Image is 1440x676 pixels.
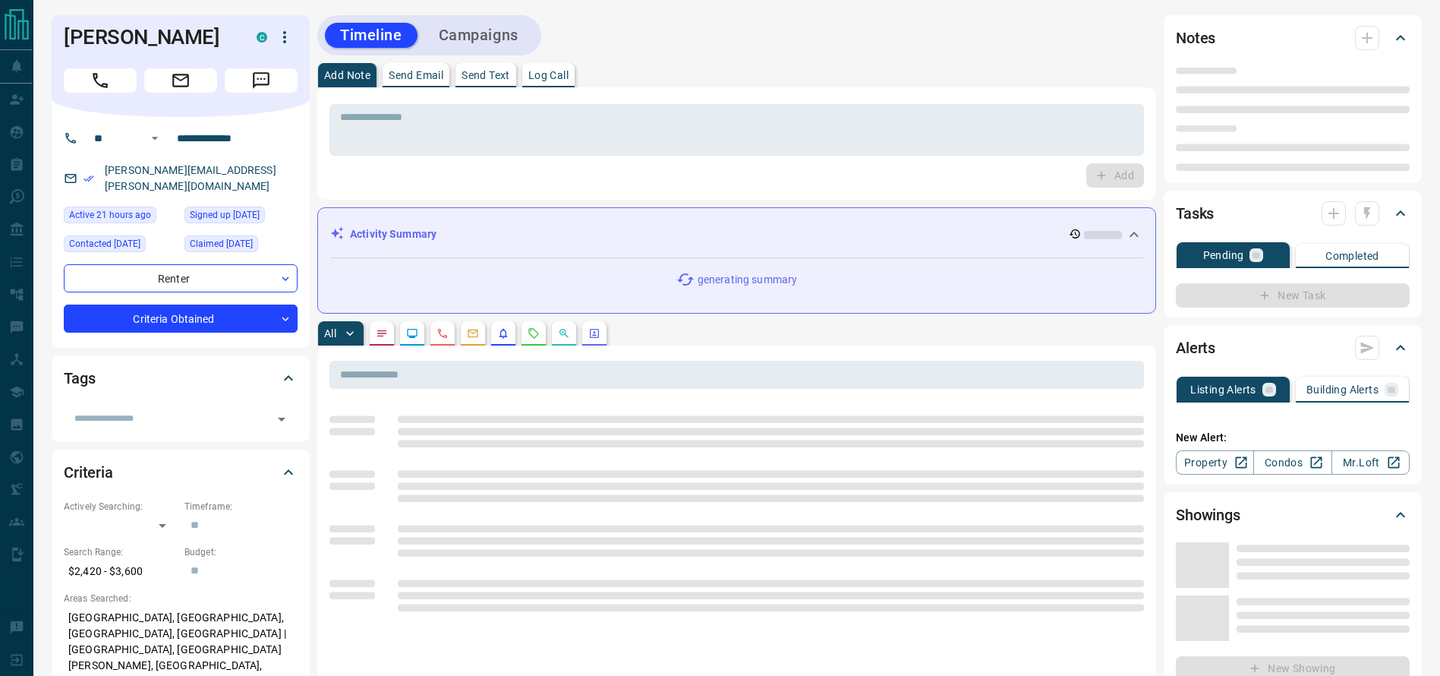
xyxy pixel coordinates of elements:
button: Open [271,409,292,430]
div: Wed Aug 13 2025 [64,235,177,257]
p: All [324,328,336,339]
div: Alerts [1176,330,1410,366]
p: Log Call [528,70,569,81]
p: Actively Searching: [64,500,177,513]
h2: Showings [1176,503,1240,527]
svg: Listing Alerts [497,327,509,340]
span: Active 21 hours ago [69,207,151,223]
h2: Tasks [1176,201,1214,226]
a: Mr.Loft [1331,450,1410,475]
span: Signed up [DATE] [190,207,260,223]
p: Add Note [324,70,370,81]
svg: Emails [467,327,479,340]
svg: Email Verified [84,173,94,184]
a: Property [1176,450,1254,475]
div: Showings [1176,497,1410,533]
svg: Agent Actions [588,327,600,340]
button: Open [146,129,164,147]
p: $2,420 - $3,600 [64,559,177,584]
span: Claimed [DATE] [190,236,253,251]
button: Campaigns [424,23,534,48]
div: Notes [1176,20,1410,56]
svg: Requests [528,327,540,340]
div: Criteria Obtained [64,305,298,333]
p: Completed [1325,251,1379,261]
p: Areas Searched: [64,592,298,605]
div: Tags [64,360,298,396]
div: Criteria [64,454,298,491]
span: Message [225,68,298,93]
div: Activity Summary [330,220,1143,248]
svg: Notes [376,327,388,340]
p: generating summary [698,272,797,288]
p: Timeframe: [184,500,298,513]
p: Send Text [462,70,510,81]
div: Mon Oct 13 2025 [64,207,177,228]
div: Tue Jul 30 2024 [184,235,298,257]
p: Activity Summary [350,226,436,242]
p: Search Range: [64,545,177,559]
div: condos.ca [257,32,267,43]
svg: Calls [436,327,449,340]
svg: Opportunities [558,327,570,340]
a: Condos [1253,450,1331,475]
p: Building Alerts [1306,384,1379,395]
h2: Tags [64,366,95,390]
p: Pending [1203,250,1244,261]
h2: Notes [1176,26,1215,50]
div: Tasks [1176,195,1410,232]
div: Tue Jul 30 2024 [184,207,298,228]
span: Call [64,68,137,93]
p: Send Email [389,70,443,81]
h2: Criteria [64,460,113,485]
button: Timeline [325,23,418,48]
span: Contacted [DATE] [69,236,140,251]
p: Budget: [184,545,298,559]
a: [PERSON_NAME][EMAIL_ADDRESS][PERSON_NAME][DOMAIN_NAME] [105,164,276,192]
div: Renter [64,264,298,292]
svg: Lead Browsing Activity [406,327,418,340]
p: Listing Alerts [1190,384,1256,395]
h1: [PERSON_NAME] [64,25,234,49]
span: Email [144,68,217,93]
h2: Alerts [1176,336,1215,360]
p: New Alert: [1176,430,1410,446]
